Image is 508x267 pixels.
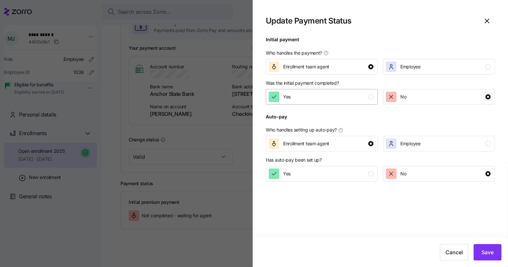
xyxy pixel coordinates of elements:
div: Auto-pay [266,113,287,126]
span: Enrollment team agent [283,63,329,70]
span: Yes [283,170,291,177]
span: Save [481,248,494,256]
span: Who handles setting up auto-pay? [266,127,337,133]
span: Yes [283,94,291,100]
span: Has auto-pay been set up? [266,157,322,163]
button: Save [474,244,501,260]
span: Employee [400,63,421,70]
div: Initial payment [266,36,299,48]
span: Cancel [445,248,463,256]
span: No [400,94,406,100]
h1: Update Payment Status [266,16,474,26]
span: Was the initial payment completed? [266,80,339,86]
span: No [400,170,406,177]
button: Cancel [440,244,468,260]
span: Who handles the payment? [266,50,322,56]
span: Employee [400,140,421,147]
span: Enrollment team agent [283,140,329,147]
